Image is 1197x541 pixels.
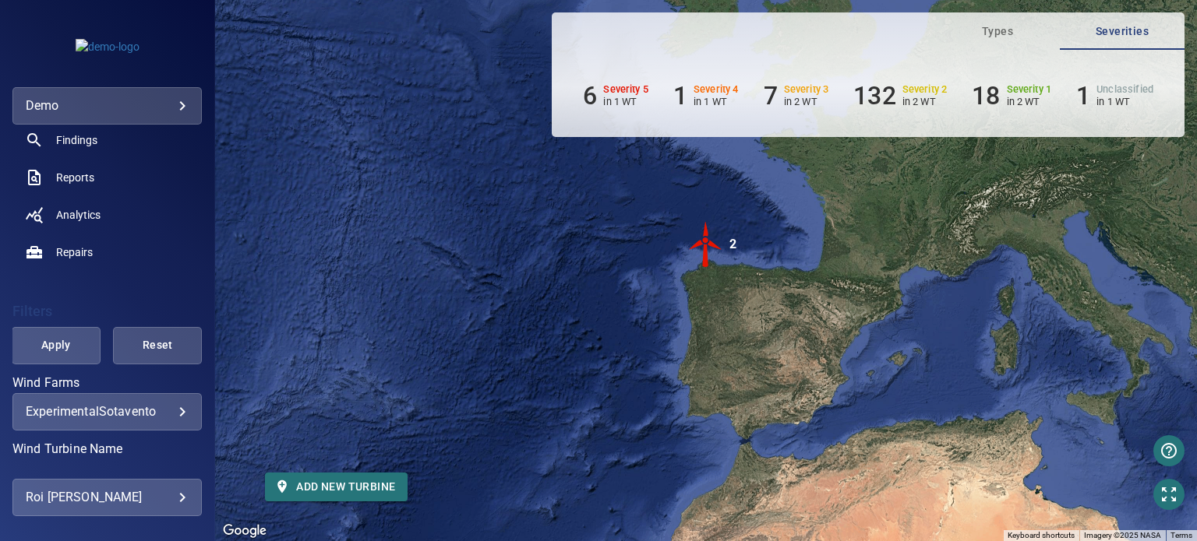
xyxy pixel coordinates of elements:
img: demo-logo [76,39,139,54]
h6: 18 [972,81,1000,111]
p: in 2 WT [1007,96,1052,107]
span: Imagery ©2025 NASA [1084,531,1161,539]
h6: Severity 1 [1007,84,1052,95]
p: in 2 WT [902,96,948,107]
button: Add new turbine [265,472,408,501]
div: demo [12,87,202,125]
a: Open this area in Google Maps (opens a new window) [219,521,270,541]
label: Wind Farms [12,377,202,389]
h6: Severity 4 [694,84,739,95]
h6: Severity 3 [784,84,829,95]
span: Reset [132,335,182,355]
li: Severity 5 [583,81,648,111]
a: repairs noActive [12,234,202,271]
h6: Unclassified [1096,84,1153,95]
p: in 1 WT [603,96,648,107]
a: analytics noActive [12,196,202,234]
p: in 1 WT [694,96,739,107]
h6: 132 [853,81,895,111]
span: Severities [1069,22,1175,41]
div: 2 [729,221,736,268]
a: findings noActive [12,121,202,159]
span: Findings [56,132,97,148]
img: Google [219,521,270,541]
h6: 1 [673,81,687,111]
li: Severity 1 [972,81,1051,111]
a: Terms (opens in new tab) [1171,531,1192,539]
div: ExperimentalSotavento [26,404,189,419]
li: Severity 4 [673,81,739,111]
li: Severity 2 [853,81,947,111]
span: Reports [56,170,94,185]
p: in 1 WT [1096,96,1153,107]
h6: 7 [764,81,778,111]
h6: Severity 2 [902,84,948,95]
span: Add new turbine [277,477,395,497]
h4: Filters [12,304,202,319]
span: Apply [31,335,81,355]
img: windFarmIconCat5.svg [683,221,729,268]
h6: 6 [583,81,597,111]
button: Apply [12,327,101,364]
div: demo [26,93,189,118]
h6: Severity 5 [603,84,648,95]
span: Analytics [56,207,101,223]
span: Types [945,22,1050,41]
gmp-advanced-marker: 2 [683,221,729,270]
span: Repairs [56,244,93,260]
div: Roi [PERSON_NAME] [26,485,189,510]
button: Keyboard shortcuts [1008,530,1075,541]
li: Severity Unclassified [1076,81,1153,111]
a: reports noActive [12,159,202,196]
button: Reset [113,327,202,364]
li: Severity 3 [764,81,829,111]
div: Wind Farms [12,393,202,430]
label: Wind Turbine Name [12,443,202,455]
h6: 1 [1076,81,1090,111]
p: in 2 WT [784,96,829,107]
